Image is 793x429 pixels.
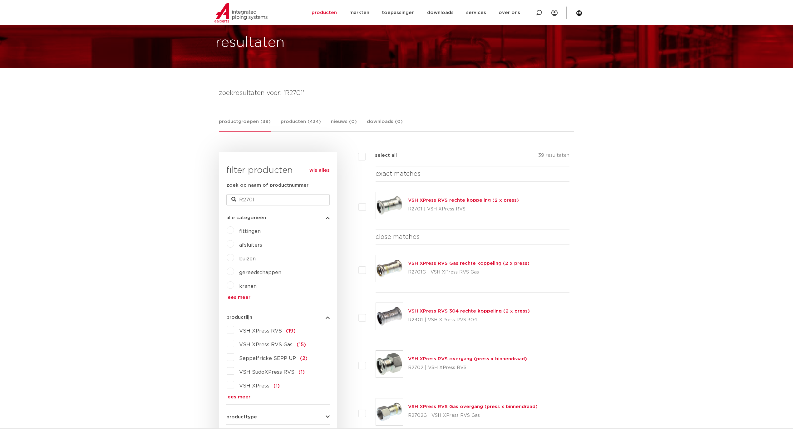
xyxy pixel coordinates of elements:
a: gereedschappen [239,270,281,275]
p: R2701G | VSH XPress RVS Gas [408,267,529,277]
button: productlijn [226,315,330,320]
p: R2702G | VSH XPress RVS Gas [408,411,538,421]
a: lees meer [226,295,330,300]
span: productlijn [226,315,252,320]
a: afsluiters [239,243,262,248]
h4: close matches [376,232,569,242]
a: kranen [239,284,257,289]
p: R2702 | VSH XPress RVS [408,363,527,373]
span: (1) [298,370,305,375]
a: wis alles [309,167,330,174]
a: producten (434) [281,118,321,131]
h1: resultaten [215,33,285,53]
img: Thumbnail for VSH XPress RVS rechte koppeling (2 x press) [376,192,403,219]
h4: zoekresultaten voor: 'R2701' [219,88,574,98]
a: VSH XPress RVS overgang (press x binnendraad) [408,357,527,361]
img: Thumbnail for VSH XPress RVS Gas rechte koppeling (2 x press) [376,255,403,282]
a: VSH XPress RVS Gas overgang (press x binnendraad) [408,404,538,409]
a: lees meer [226,395,330,399]
span: VSH XPress [239,383,269,388]
span: VSH XPress RVS [239,328,282,333]
button: alle categorieën [226,215,330,220]
label: select all [366,152,397,159]
img: Thumbnail for VSH XPress RVS Gas overgang (press x binnendraad) [376,398,403,425]
a: nieuws (0) [331,118,357,131]
span: (15) [297,342,306,347]
a: VSH XPress RVS 304 rechte koppeling (2 x press) [408,309,530,313]
span: producttype [226,415,257,419]
h3: filter producten [226,164,330,177]
a: VSH XPress RVS rechte koppeling (2 x press) [408,198,519,203]
span: Seppelfricke SEPP UP [239,356,296,361]
button: producttype [226,415,330,419]
p: 39 resultaten [538,152,569,161]
img: Thumbnail for VSH XPress RVS 304 rechte koppeling (2 x press) [376,303,403,330]
span: VSH XPress RVS Gas [239,342,293,347]
p: R2401 | VSH XPress RVS 304 [408,315,530,325]
a: VSH XPress RVS Gas rechte koppeling (2 x press) [408,261,529,266]
h4: exact matches [376,169,569,179]
span: (19) [286,328,296,333]
label: zoek op naam of productnummer [226,182,308,189]
img: Thumbnail for VSH XPress RVS overgang (press x binnendraad) [376,351,403,377]
a: buizen [239,256,256,261]
span: (1) [273,383,280,388]
a: downloads (0) [367,118,403,131]
span: alle categorieën [226,215,266,220]
a: fittingen [239,229,261,234]
a: productgroepen (39) [219,118,271,132]
p: R2701 | VSH XPress RVS [408,204,519,214]
span: VSH SudoXPress RVS [239,370,294,375]
input: zoeken [226,194,330,205]
span: (2) [300,356,308,361]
